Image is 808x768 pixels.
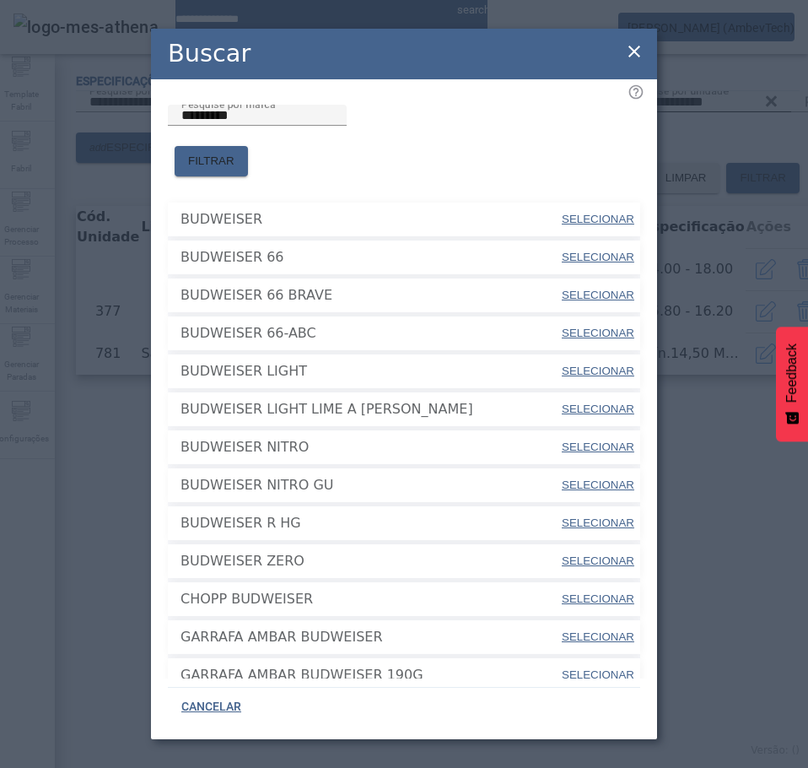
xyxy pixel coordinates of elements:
h2: Buscar [168,35,250,72]
span: BUDWEISER LIGHT LIME A [PERSON_NAME] [180,399,560,419]
button: SELECIONAR [560,242,636,273]
span: SELECIONAR [562,365,634,377]
span: SELECIONAR [562,251,634,263]
span: FILTRAR [188,153,234,170]
button: SELECIONAR [560,204,636,235]
span: SELECIONAR [562,403,634,415]
span: BUDWEISER LIGHT [180,361,560,381]
button: SELECIONAR [560,394,636,425]
span: CANCELAR [181,699,241,716]
span: BUDWEISER R HG [180,513,560,533]
span: SELECIONAR [562,668,634,681]
button: SELECIONAR [560,508,636,538]
button: SELECIONAR [560,622,636,652]
button: Feedback - Mostrar pesquisa [776,327,808,441]
button: CANCELAR [168,692,255,722]
span: SELECIONAR [562,479,634,491]
button: SELECIONAR [560,432,636,462]
span: BUDWEISER 66 [180,247,560,268]
button: SELECIONAR [560,660,636,690]
button: SELECIONAR [560,356,636,387]
span: SELECIONAR [562,630,634,643]
button: FILTRAR [175,146,248,176]
mat-label: Pesquise por marca [181,98,276,110]
span: SELECIONAR [562,517,634,529]
span: CHOPP BUDWEISER [180,589,560,609]
span: SELECIONAR [562,289,634,301]
span: GARRAFA AMBAR BUDWEISER 190G [180,665,560,685]
button: SELECIONAR [560,280,636,311]
span: SELECIONAR [562,554,634,567]
span: BUDWEISER NITRO GU [180,475,560,495]
span: BUDWEISER 66-ABC [180,323,560,343]
span: SELECIONAR [562,327,634,339]
span: SELECIONAR [562,213,634,225]
span: GARRAFA AMBAR BUDWEISER [180,627,560,647]
span: SELECIONAR [562,441,634,453]
span: BUDWEISER 66 BRAVE [180,285,560,306]
button: SELECIONAR [560,546,636,576]
button: SELECIONAR [560,584,636,614]
span: BUDWEISER ZERO [180,551,560,571]
button: SELECIONAR [560,470,636,500]
span: SELECIONAR [562,592,634,605]
button: SELECIONAR [560,318,636,349]
span: BUDWEISER NITRO [180,437,560,457]
span: Feedback [784,343,800,403]
span: BUDWEISER [180,209,560,230]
